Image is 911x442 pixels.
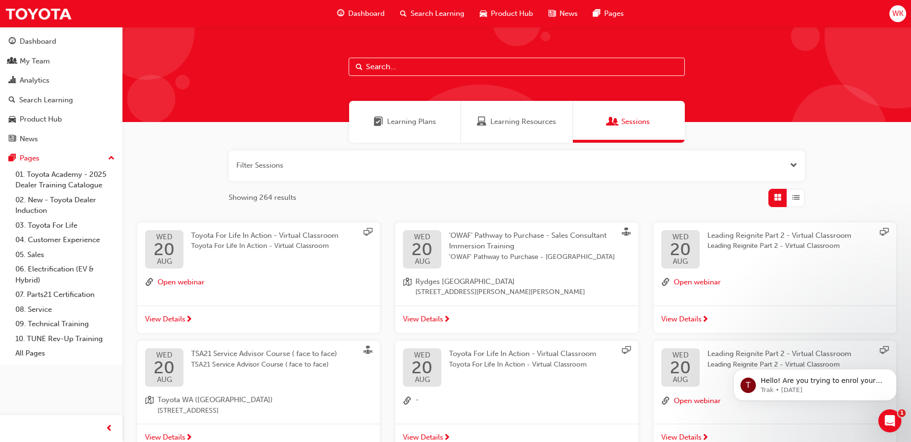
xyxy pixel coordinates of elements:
[585,4,632,24] a: pages-iconPages
[889,5,906,22] button: WK
[329,4,392,24] a: guage-iconDashboard
[403,230,630,269] a: WED20AUG'OWAF' Pathway to Purchase - Sales Consultant Immersion Training'OWAF' Pathway to Purchas...
[403,314,443,325] span: View Details
[670,258,691,265] span: AUG
[356,61,363,73] span: Search
[154,376,175,383] span: AUG
[20,56,50,67] div: My Team
[20,134,38,145] div: News
[400,8,407,20] span: search-icon
[898,409,906,417] span: 1
[621,116,650,127] span: Sessions
[349,101,461,143] a: Learning PlansLearning Plans
[449,231,607,251] span: 'OWAF' Pathway to Purchase - Sales Consultant Immersion Training
[9,96,15,105] span: search-icon
[674,394,721,407] button: Open webinar
[4,149,119,167] button: Pages
[790,160,797,171] button: Open the filter
[158,276,205,289] button: Open webinar
[20,114,62,125] div: Product Hub
[12,331,119,346] a: 10. TUNE Rev-Up Training
[12,218,119,233] a: 03. Toyota For Life
[480,8,487,20] span: car-icon
[559,8,578,19] span: News
[12,302,119,317] a: 08. Service
[20,75,49,86] div: Analytics
[4,33,119,50] a: Dashboard
[622,346,631,356] span: sessionType_ONLINE_URL-icon
[9,76,16,85] span: chart-icon
[670,376,691,383] span: AUG
[403,276,630,298] a: location-iconRydges [GEOGRAPHIC_DATA][STREET_ADDRESS][PERSON_NAME][PERSON_NAME]
[654,222,896,333] button: WED20AUGLeading Reignite Part 2 - Virtual ClassroomLeading Reignite Part 2 - Virtual Classroomlin...
[364,346,372,356] span: sessionType_FACE_TO_FACE-icon
[892,8,903,19] span: WK
[670,352,691,359] span: WED
[461,101,573,143] a: Learning ResourcesLearning Resources
[548,8,556,20] span: news-icon
[661,276,670,289] span: link-icon
[137,306,380,333] a: View Details
[880,346,888,356] span: sessionType_ONLINE_URL-icon
[191,231,339,240] span: Toyota For Life In Action - Virtual Classroom
[191,241,339,252] span: Toyota For Life In Action - Virtual Classroom
[158,394,273,405] span: Toyota WA ([GEOGRAPHIC_DATA])
[191,359,337,370] span: TSA21 Service Advisor Course ( face to face)
[364,228,372,238] span: sessionType_ONLINE_URL-icon
[707,349,851,358] span: Leading Reignite Part 2 - Virtual Classroom
[593,8,600,20] span: pages-icon
[719,349,911,416] iframe: Intercom notifications message
[403,348,630,387] a: WED20AUGToyota For Life In Action - Virtual ClassroomToyota For Life In Action - Virtual Classroom
[12,193,119,218] a: 02. New - Toyota Dealer Induction
[573,101,685,143] a: SessionsSessions
[412,233,433,241] span: WED
[654,306,896,333] a: View Details
[158,405,273,417] span: [STREET_ADDRESS]
[154,233,175,241] span: WED
[403,394,412,407] span: link-icon
[9,57,16,66] span: people-icon
[137,222,380,333] button: WED20AUGToyota For Life In Action - Virtual ClassroomToyota For Life In Action - Virtual Classroo...
[9,154,16,163] span: pages-icon
[880,228,888,238] span: sessionType_ONLINE_URL-icon
[415,276,585,287] span: Rydges [GEOGRAPHIC_DATA]
[670,359,691,376] span: 20
[774,192,781,203] span: Grid
[348,8,385,19] span: Dashboard
[185,316,193,324] span: next-icon
[449,359,596,370] span: Toyota For Life In Action - Virtual Classroom
[477,116,486,127] span: Learning Resources
[5,3,72,25] a: Trak
[472,4,541,24] a: car-iconProduct Hub
[12,346,119,361] a: All Pages
[412,258,433,265] span: AUG
[9,37,16,46] span: guage-icon
[12,262,119,287] a: 06. Electrification (EV & Hybrid)
[412,241,433,258] span: 20
[395,306,638,333] a: View Details
[443,316,450,324] span: next-icon
[661,348,888,387] a: WED20AUGLeading Reignite Part 2 - Virtual ClassroomLeading Reignite Part 2 - Virtual Classroom
[707,359,851,370] span: Leading Reignite Part 2 - Virtual Classroom
[349,58,685,76] input: Search...
[608,116,618,127] span: Sessions
[12,287,119,302] a: 07. Parts21 Certification
[491,8,533,19] span: Product Hub
[412,376,433,383] span: AUG
[661,394,670,407] span: link-icon
[145,314,185,325] span: View Details
[191,349,337,358] span: TSA21 Service Advisor Course ( face to face)
[229,192,296,203] span: Showing 264 results
[12,247,119,262] a: 05. Sales
[395,222,638,333] button: WED20AUG'OWAF' Pathway to Purchase - Sales Consultant Immersion Training'OWAF' Pathway to Purchas...
[412,359,433,376] span: 20
[108,152,115,165] span: up-icon
[412,352,433,359] span: WED
[154,359,175,376] span: 20
[707,231,851,240] span: Leading Reignite Part 2 - Virtual Classroom
[387,116,436,127] span: Learning Plans
[9,115,16,124] span: car-icon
